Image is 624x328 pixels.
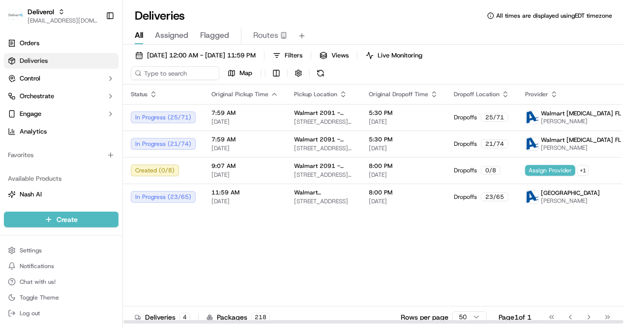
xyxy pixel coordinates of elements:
[454,113,477,121] span: Dropoffs
[369,144,438,152] span: [DATE]
[369,189,438,196] span: 8:00 PM
[526,191,538,203] img: ActionCourier.png
[223,66,257,80] button: Map
[4,259,119,273] button: Notifications
[369,171,438,179] span: [DATE]
[294,136,353,143] span: Walmart 2091 - [MEDICAL_DATA], [GEOGRAPHIC_DATA]
[57,215,78,224] span: Create
[147,51,256,60] span: [DATE] 12:00 AM - [DATE] 11:59 PM
[4,212,119,227] button: Create
[4,275,119,289] button: Chat with us!
[369,109,438,117] span: 5:30 PM
[167,96,179,108] button: Start new chat
[211,144,278,152] span: [DATE]
[211,118,278,126] span: [DATE]
[30,178,74,186] span: Faraz Last Mile
[10,127,66,135] div: Past conversations
[4,35,119,51] a: Orders
[21,93,38,111] img: 4920774857489_3d7f54699973ba98c624_72.jpg
[314,66,327,80] button: Refresh
[10,169,26,185] img: Faraz Last Mile
[526,137,538,150] img: ActionCourier.png
[211,109,278,117] span: 7:59 AM
[401,312,448,322] p: Rows per page
[200,29,229,41] span: Flagged
[4,244,119,257] button: Settings
[28,7,54,17] button: Deliverol
[454,90,500,98] span: Dropoff Location
[93,219,158,229] span: API Documentation
[361,49,427,62] button: Live Monitoring
[20,74,40,83] span: Control
[83,220,91,228] div: 💻
[378,51,422,60] span: Live Monitoring
[179,313,190,322] div: 4
[4,71,119,86] button: Control
[20,246,42,254] span: Settings
[315,49,353,62] button: Views
[251,313,270,322] div: 218
[4,106,119,122] button: Engage
[4,291,119,304] button: Toggle Theme
[496,12,612,20] span: All times are displayed using EDT timezone
[211,189,278,196] span: 11:59 AM
[4,88,119,104] button: Orchestrate
[76,178,80,186] span: •
[294,144,353,152] span: [STREET_ADDRESS][MEDICAL_DATA]
[253,29,278,41] span: Routes
[369,136,438,143] span: 5:30 PM
[294,118,353,126] span: [STREET_ADDRESS][MEDICAL_DATA]
[131,66,219,80] input: Type to search
[152,125,179,137] button: See all
[369,197,438,205] span: [DATE]
[525,165,575,176] span: Assign Provider
[4,147,119,163] div: Favorites
[454,193,477,201] span: Dropoffs
[211,171,278,179] span: [DATE]
[294,189,353,196] span: Walmart [STREET_ADDRESS]
[239,69,252,78] span: Map
[541,189,600,197] span: [GEOGRAPHIC_DATA]
[20,262,54,270] span: Notifications
[82,178,102,186] span: [DATE]
[4,53,119,69] a: Deliveries
[10,220,18,228] div: 📗
[28,17,98,25] span: [EMAIL_ADDRESS][DOMAIN_NAME]
[454,166,477,174] span: Dropoffs
[369,90,428,98] span: Original Dropoff Time
[294,90,337,98] span: Pickup Location
[10,93,28,111] img: 1736555255976-a54dd68f-1ca7-489b-9aae-adbdc363a1c4
[481,166,501,175] div: 0 / 8
[211,136,278,143] span: 7:59 AM
[20,219,75,229] span: Knowledge Base
[10,39,179,55] p: Welcome 👋
[10,9,30,29] img: Nash
[20,294,59,301] span: Toggle Theme
[481,139,508,148] div: 21 / 74
[577,165,589,176] button: +1
[20,278,56,286] span: Chat with us!
[4,171,119,187] div: Available Products
[135,312,190,322] div: Deliveries
[8,190,115,199] a: Nash AI
[294,109,353,117] span: Walmart 2091 - [MEDICAL_DATA], [GEOGRAPHIC_DATA]
[135,29,143,41] span: All
[4,306,119,320] button: Log out
[44,93,161,103] div: Start new chat
[44,103,135,111] div: We're available if you need us!
[369,162,438,170] span: 8:00 PM
[20,109,41,118] span: Engage
[82,152,85,160] span: •
[4,4,102,27] button: DeliverolDeliverol[EMAIL_ADDRESS][DOMAIN_NAME]
[20,190,42,199] span: Nash AI
[20,56,48,65] span: Deliveries
[131,49,260,62] button: [DATE] 12:00 AM - [DATE] 11:59 PM
[69,243,119,250] a: Powered byPylon
[207,312,270,322] div: Packages
[369,118,438,126] span: [DATE]
[211,90,268,98] span: Original Pickup Time
[211,197,278,205] span: [DATE]
[541,197,600,205] span: [PERSON_NAME]
[526,111,538,124] img: ActionCourier.png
